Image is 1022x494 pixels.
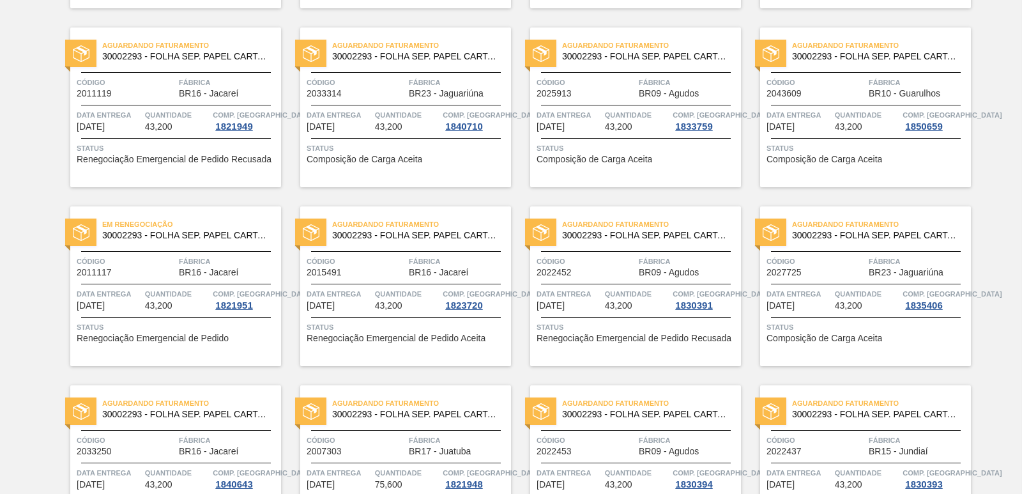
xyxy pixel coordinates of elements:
span: Renegociação Emergencial de Pedido [77,334,229,343]
a: Comp. [GEOGRAPHIC_DATA]1840710 [443,109,508,132]
span: Aguardando Faturamento [102,397,281,410]
a: Comp. [GEOGRAPHIC_DATA]1830391 [673,288,738,311]
span: 75,600 [375,480,402,490]
span: 18/10/2025 [77,480,105,490]
span: 2011119 [77,89,112,98]
span: Comp. Carga [213,109,312,121]
span: Código [307,255,406,268]
span: Código [77,255,176,268]
div: 1823720 [443,300,485,311]
span: Código [77,76,176,89]
img: status [533,45,549,62]
a: Comp. [GEOGRAPHIC_DATA]1821949 [213,109,278,132]
div: 1830394 [673,479,715,490]
span: Data Entrega [307,109,372,121]
span: Fábrica [409,255,508,268]
span: Status [307,142,508,155]
span: Quantidade [605,467,670,479]
div: 1835406 [903,300,945,311]
span: 30002293 - FOLHA SEP. PAPEL CARTAO 1200x1000M 350g [562,231,731,240]
span: Data Entrega [537,288,602,300]
a: statusAguardando Faturamento30002293 - FOLHA SEP. PAPEL CARTAO 1200x1000M 350gCódigo2027725Fábric... [741,206,971,366]
span: Aguardando Faturamento [792,39,971,52]
img: status [533,224,549,241]
span: BR16 - Jacareí [179,268,238,277]
span: Quantidade [145,467,210,479]
span: Aguardando Faturamento [332,218,511,231]
span: Código [77,434,176,447]
span: Comp. Carga [213,467,312,479]
span: BR09 - Agudos [639,447,699,456]
span: 20/10/2025 [307,480,335,490]
span: 18/10/2025 [766,301,795,311]
span: 43,200 [145,301,172,311]
span: 30002293 - FOLHA SEP. PAPEL CARTAO 1200x1000M 350g [562,52,731,61]
span: BR23 - Jaguariúna [409,89,484,98]
img: status [533,403,549,420]
span: 2011117 [77,268,112,277]
span: 13/10/2025 [77,122,105,132]
span: 30002293 - FOLHA SEP. PAPEL CARTAO 1200x1000M 350g [792,52,961,61]
span: 2025913 [537,89,572,98]
a: Comp. [GEOGRAPHIC_DATA]1830394 [673,467,738,490]
span: 43,200 [835,301,862,311]
span: BR16 - Jacareí [179,447,238,456]
span: Quantidade [835,109,900,121]
span: Em Renegociação [102,218,281,231]
div: 1840710 [443,121,485,132]
span: 15/10/2025 [537,122,565,132]
span: Status [537,142,738,155]
span: Composição de Carga Aceita [307,155,422,164]
span: Data Entrega [766,109,832,121]
span: 43,200 [605,122,632,132]
img: status [303,403,319,420]
span: 2027725 [766,268,802,277]
a: Comp. [GEOGRAPHIC_DATA]1833759 [673,109,738,132]
span: Comp. Carga [213,288,312,300]
a: statusAguardando Faturamento30002293 - FOLHA SEP. PAPEL CARTAO 1200x1000M 350gCódigo2015491Fábric... [281,206,511,366]
span: Fábrica [409,76,508,89]
span: Aguardando Faturamento [562,397,741,410]
span: Quantidade [375,288,440,300]
span: 43,200 [835,122,862,132]
span: Fábrica [869,434,968,447]
span: Comp. Carga [903,467,1002,479]
div: 1830391 [673,300,715,311]
span: 14/10/2025 [307,122,335,132]
a: Comp. [GEOGRAPHIC_DATA]1840643 [213,467,278,490]
span: 43,200 [605,301,632,311]
img: status [303,224,319,241]
span: BR09 - Agudos [639,268,699,277]
span: Fábrica [639,434,738,447]
a: statusAguardando Faturamento30002293 - FOLHA SEP. PAPEL CARTAO 1200x1000M 350gCódigo2043609Fábric... [741,27,971,187]
img: status [73,224,89,241]
div: 1850659 [903,121,945,132]
span: Comp. Carga [443,109,542,121]
span: Composição de Carga Aceita [537,155,652,164]
img: status [73,403,89,420]
span: Comp. Carga [443,467,542,479]
span: Código [307,76,406,89]
img: status [763,224,779,241]
span: 20/10/2025 [766,480,795,490]
span: 30002293 - FOLHA SEP. PAPEL CARTAO 1200x1000M 350g [332,410,501,419]
span: Quantidade [145,109,210,121]
span: 16/10/2025 [766,122,795,132]
div: 1821949 [213,121,255,132]
span: 2007303 [307,447,342,456]
div: 1821951 [213,300,255,311]
span: Código [307,434,406,447]
div: 1821948 [443,479,485,490]
span: 30002293 - FOLHA SEP. PAPEL CARTAO 1200x1000M 350g [792,231,961,240]
span: Status [766,142,968,155]
span: Aguardando Faturamento [332,39,511,52]
span: Quantidade [375,467,440,479]
span: Aguardando Faturamento [792,218,971,231]
div: 1840643 [213,479,255,490]
span: 30002293 - FOLHA SEP. PAPEL CARTAO 1200x1000M 350g [562,410,731,419]
span: Comp. Carga [673,288,772,300]
span: 2022437 [766,447,802,456]
span: Comp. Carga [673,467,772,479]
span: Renegociação Emergencial de Pedido Aceita [307,334,485,343]
span: Data Entrega [77,109,142,121]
